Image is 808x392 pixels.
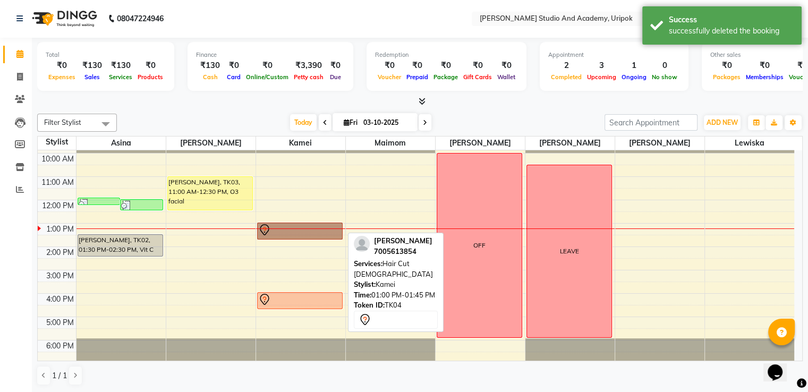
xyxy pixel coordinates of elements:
span: 1 / 1 [52,370,67,381]
span: Token ID: [354,301,385,309]
div: 3 [584,59,619,72]
img: logo [27,4,100,33]
div: ₹0 [431,59,461,72]
div: ₹0 [46,59,78,72]
div: 5:00 PM [44,317,76,328]
span: Today [290,114,317,131]
div: Walk In, TK06, 12:00 PM-12:30 PM, [GEOGRAPHIC_DATA] (₹30), Eye Brow (₹50) [121,200,163,210]
span: Expenses [46,73,78,81]
span: [PERSON_NAME] [615,137,704,150]
div: 12:00 PM [40,200,76,211]
span: Voucher [375,73,404,81]
div: Total [46,50,166,59]
button: ADD NEW [704,115,741,130]
iframe: chat widget [763,350,797,381]
div: ₹0 [243,59,291,72]
div: ₹130 [196,59,224,72]
div: 4:00 PM [44,294,76,305]
div: ₹0 [495,59,518,72]
div: 3:00 PM [44,270,76,282]
div: ₹0 [135,59,166,72]
div: 7005613854 [374,246,432,257]
span: Fri [341,118,360,126]
span: ADD NEW [707,118,738,126]
span: Filter Stylist [44,118,81,126]
div: 2:00 PM [44,247,76,258]
span: Services [106,73,135,81]
div: Walk In, TK05, 11:55 AM-12:10 PM, Eye Brow (₹50) [78,198,120,204]
span: Products [135,73,166,81]
div: [PERSON_NAME], TK02, 01:30 PM-02:30 PM, Vit C brightning facial Aroma Magic [78,235,163,256]
div: 1:00 PM [44,224,76,235]
span: Petty cash [291,73,326,81]
span: Time: [354,291,371,299]
span: [PERSON_NAME] [436,137,525,150]
div: 11:00 AM [39,177,76,188]
div: ₹3,390 [291,59,326,72]
div: 10:00 AM [39,154,76,165]
input: Search Appointment [605,114,698,131]
div: TK04 [354,300,438,311]
div: Kamei [354,279,438,290]
input: 2025-10-03 [360,115,413,131]
span: Memberships [743,73,786,81]
div: Mani W, TK01, 04:00 PM-04:45 PM, Hair Cut Men [258,293,343,309]
span: Kamei [256,137,345,150]
span: Cash [200,73,220,81]
span: Packages [710,73,743,81]
img: profile [354,236,370,252]
span: Hair Cut [DEMOGRAPHIC_DATA] [354,259,433,278]
div: 1 [619,59,649,72]
b: 08047224946 [117,4,164,33]
div: [PERSON_NAME], TK03, 11:00 AM-12:30 PM, O3 facial [168,177,253,210]
span: Prepaid [404,73,431,81]
span: Stylist: [354,280,376,288]
span: Sales [82,73,103,81]
div: ₹130 [78,59,106,72]
span: [PERSON_NAME] [166,137,256,150]
span: Lewiska [705,137,795,150]
span: Upcoming [584,73,619,81]
span: [PERSON_NAME] [525,137,615,150]
div: ₹130 [106,59,135,72]
div: Appointment [548,50,680,59]
span: Wallet [495,73,518,81]
div: ₹0 [326,59,345,72]
span: Card [224,73,243,81]
span: [PERSON_NAME] [374,236,432,245]
span: Due [327,73,344,81]
div: Redemption [375,50,518,59]
span: Gift Cards [461,73,495,81]
span: Asina [76,137,166,150]
span: Completed [548,73,584,81]
span: Ongoing [619,73,649,81]
div: OFF [473,241,486,250]
span: Services: [354,259,382,268]
div: 0 [649,59,680,72]
span: No show [649,73,680,81]
div: successfully deleted the booking [669,25,794,37]
span: Package [431,73,461,81]
div: 6:00 PM [44,340,76,352]
div: Finance [196,50,345,59]
div: 01:00 PM-01:45 PM [354,290,438,301]
div: ₹0 [404,59,431,72]
div: ₹0 [461,59,495,72]
div: ₹0 [710,59,743,72]
div: Success [669,14,794,25]
div: LEAVE [559,246,579,256]
div: ₹0 [375,59,404,72]
div: ₹0 [743,59,786,72]
span: Online/Custom [243,73,291,81]
div: 2 [548,59,584,72]
div: ₹0 [224,59,243,72]
div: Stylist [38,137,76,148]
span: Maimom [346,137,435,150]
